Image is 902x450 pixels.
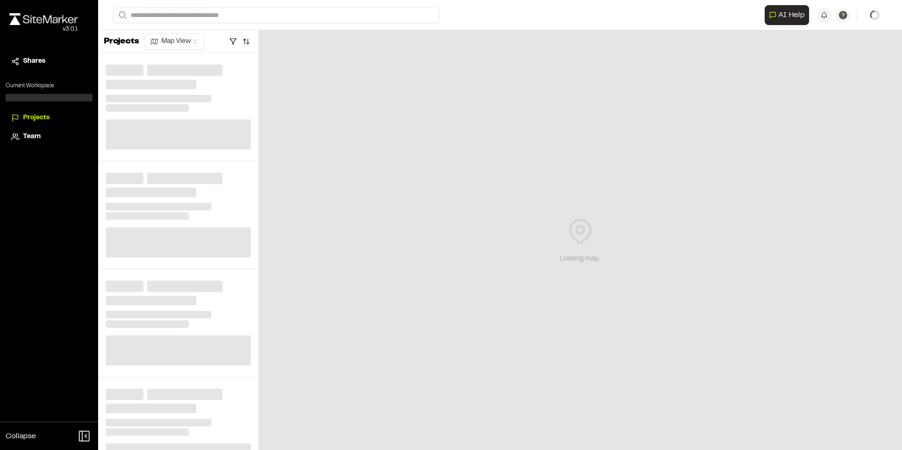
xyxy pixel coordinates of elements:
[560,254,601,264] div: Loading map...
[765,5,809,25] button: Open AI Assistant
[113,8,130,23] button: Search
[104,35,139,48] p: Projects
[9,25,78,33] div: Oh geez...please don't...
[778,9,805,21] span: AI Help
[23,113,50,123] span: Projects
[9,13,78,25] img: rebrand.png
[11,56,87,67] a: Shares
[11,132,87,142] a: Team
[23,56,45,67] span: Shares
[23,132,41,142] span: Team
[6,82,92,90] p: Current Workspace
[765,5,813,25] div: Open AI Assistant
[6,431,36,442] span: Collapse
[11,113,87,123] a: Projects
